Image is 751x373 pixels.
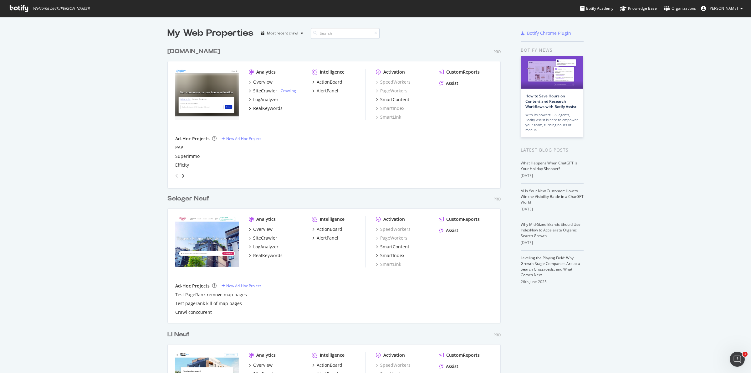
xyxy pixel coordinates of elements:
div: My Web Properties [167,27,253,39]
a: Assist [439,363,458,370]
div: [DOMAIN_NAME] [167,47,220,56]
div: SpeedWorkers [376,226,411,232]
a: SmartContent [376,244,409,250]
a: CustomReports [439,69,480,75]
a: SmartIndex [376,105,404,111]
div: Botify news [521,47,584,54]
a: Superimmo [175,153,200,159]
div: Assist [446,363,458,370]
a: ActionBoard [312,362,342,368]
iframe: Intercom live chat [730,352,745,367]
button: [PERSON_NAME] [696,3,748,13]
div: Overview [253,226,273,232]
a: RealKeywords [249,105,283,111]
span: 1 [743,352,748,357]
a: LI Neuf [167,330,192,339]
div: Organizations [664,5,696,12]
div: Intelligence [320,352,345,358]
div: SmartIndex [380,252,404,259]
div: LogAnalyzer [253,244,278,250]
div: Seloger Neuf [167,194,209,203]
div: PageWorkers [376,235,407,241]
a: RealKeywords [249,252,283,259]
a: LogAnalyzer [249,96,278,103]
div: ActionBoard [317,362,342,368]
button: Most recent crawl [258,28,306,38]
div: New Ad-Hoc Project [226,136,261,141]
a: New Ad-Hoc Project [222,136,261,141]
div: Activation [383,69,405,75]
div: SmartLink [376,114,401,120]
img: meilleursagents.com [175,69,239,120]
div: Overview [253,79,273,85]
a: Overview [249,226,273,232]
div: Pro [493,332,501,338]
a: Seloger Neuf [167,194,212,203]
a: ActionBoard [312,79,342,85]
div: Test PageRank remove map pages [175,292,247,298]
a: Efficity [175,162,189,168]
a: What Happens When ChatGPT Is Your Holiday Shopper? [521,160,577,171]
a: SiteCrawler- Crawling [249,88,296,94]
div: Analytics [256,69,276,75]
a: ActionBoard [312,226,342,232]
a: Assist [439,80,458,86]
a: SmartContent [376,96,409,103]
div: RealKeywords [253,252,283,259]
a: How to Save Hours on Content and Research Workflows with Botify Assist [525,93,576,109]
div: Latest Blog Posts [521,147,584,153]
div: Pro [493,196,501,202]
div: PAP [175,144,183,151]
span: Welcome back, [PERSON_NAME] ! [33,6,89,11]
a: SiteCrawler [249,235,277,241]
div: With its powerful AI agents, Botify Assist is here to empower your team, turning hours of manual… [525,112,579,132]
a: Crawling [281,88,296,93]
a: AlertPanel [312,235,338,241]
div: AlertPanel [317,88,338,94]
div: SmartContent [380,244,409,250]
div: angle-left [173,171,181,181]
div: PageWorkers [376,88,407,94]
div: Most recent crawl [267,31,298,35]
a: Botify Chrome Plugin [521,30,571,36]
a: SmartIndex [376,252,404,259]
div: Botify Chrome Plugin [527,30,571,36]
a: AI Is Your New Customer: How to Win the Visibility Battle in a ChatGPT World [521,188,584,205]
div: SiteCrawler [253,88,277,94]
div: CustomReports [446,216,480,222]
a: LogAnalyzer [249,244,278,250]
div: Analytics [256,216,276,222]
a: Why Mid-Sized Brands Should Use IndexNow to Accelerate Organic Search Growth [521,222,580,238]
a: Test pagerank kill of map pages [175,300,242,307]
a: New Ad-Hoc Project [222,283,261,288]
a: AlertPanel [312,88,338,94]
div: CustomReports [446,69,480,75]
a: SpeedWorkers [376,79,411,85]
div: Pro [493,49,501,54]
a: Overview [249,79,273,85]
a: Overview [249,362,273,368]
img: selogerneuf.com [175,216,239,267]
div: Ad-Hoc Projects [175,283,210,289]
div: ActionBoard [317,226,342,232]
a: Crawl conccurent [175,309,212,315]
div: Assist [446,80,458,86]
div: SiteCrawler [253,235,277,241]
div: Activation [383,352,405,358]
div: SpeedWorkers [376,362,411,368]
div: Botify Academy [580,5,613,12]
div: LogAnalyzer [253,96,278,103]
div: AlertPanel [317,235,338,241]
a: CustomReports [439,352,480,358]
div: SmartContent [380,96,409,103]
div: ActionBoard [317,79,342,85]
a: SmartLink [376,261,401,267]
div: CustomReports [446,352,480,358]
div: Intelligence [320,216,345,222]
